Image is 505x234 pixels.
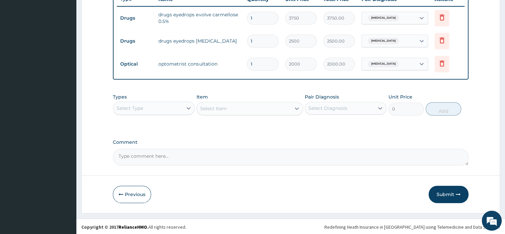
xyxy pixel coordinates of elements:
[155,8,243,28] td: drugs eyedrops evolve carmellose 0.5%
[324,224,500,230] div: Redefining Heath Insurance in [GEOGRAPHIC_DATA] using Telemedicine and Data Science!
[117,35,155,47] td: Drugs
[109,3,125,19] div: Minimize live chat window
[308,105,347,112] div: Select Diagnosis
[113,94,127,100] label: Types
[3,160,126,183] textarea: Type your message and hit 'Enter'
[429,186,468,203] button: Submit
[119,224,147,230] a: RelianceHMO
[12,33,27,50] img: d_794563401_company_1708531726252_794563401
[368,15,399,21] span: [MEDICAL_DATA]
[368,38,399,44] span: [MEDICAL_DATA]
[39,73,92,140] span: We're online!
[368,61,399,67] span: [MEDICAL_DATA]
[426,102,461,116] button: Add
[197,94,208,100] label: Item
[117,12,155,24] td: Drugs
[117,58,155,70] td: Optical
[155,57,243,71] td: optometrist consultation
[113,139,468,145] label: Comment
[155,34,243,48] td: drugs eyedrops [MEDICAL_DATA]
[117,105,143,112] div: Select Type
[81,224,148,230] strong: Copyright © 2017 .
[388,94,412,100] label: Unit Price
[113,186,151,203] button: Previous
[35,37,112,46] div: Chat with us now
[305,94,339,100] label: Pair Diagnosis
